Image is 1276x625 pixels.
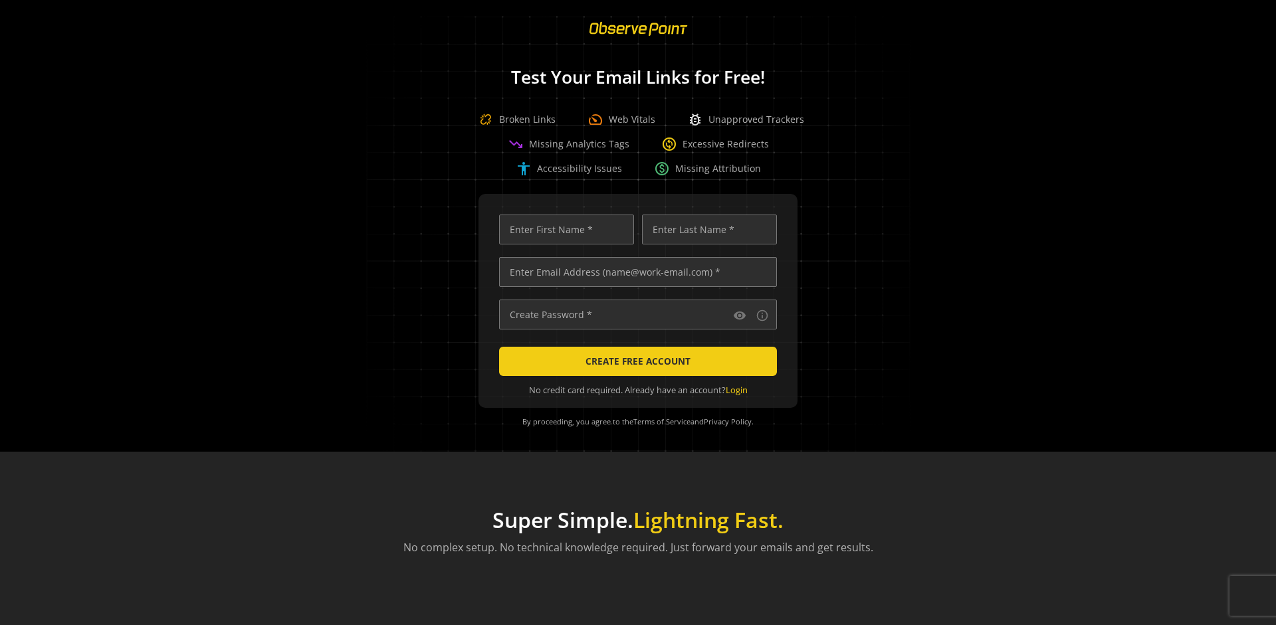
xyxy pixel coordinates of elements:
[704,416,752,426] a: Privacy Policy
[661,136,677,152] span: change_circle
[633,416,691,426] a: Terms of Service
[756,309,769,322] mat-icon: info_outline
[733,309,746,322] mat-icon: visibility
[587,112,603,128] span: speed
[499,300,777,329] input: Create Password *
[403,539,873,555] p: No complex setup. No technical knowledge required. Just forward your emails and get results.
[499,215,634,244] input: Enter First Name *
[587,112,655,128] div: Web Vitals
[654,161,670,177] span: paid
[754,308,770,323] button: Password requirements
[633,505,784,534] span: Lightning Fast.
[499,384,777,397] div: No credit card required. Already have an account?
[403,507,873,533] h1: Super Simple.
[499,257,777,287] input: Enter Email Address (name@work-email.com) *
[687,112,703,128] span: bug_report
[499,347,777,376] button: CREATE FREE ACCOUNT
[495,408,781,436] div: By proceeding, you agree to the and .
[516,161,622,177] div: Accessibility Issues
[473,106,556,133] div: Broken Links
[473,106,499,133] img: Broken Link
[687,112,804,128] div: Unapproved Trackers
[661,136,769,152] div: Excessive Redirects
[346,68,930,87] h1: Test Your Email Links for Free!
[508,136,629,152] div: Missing Analytics Tags
[654,161,761,177] div: Missing Attribution
[642,215,777,244] input: Enter Last Name *
[585,349,691,373] span: CREATE FREE ACCOUNT
[516,161,532,177] span: accessibility
[508,136,524,152] span: trending_down
[581,31,696,43] a: ObservePoint Homepage
[726,384,748,396] a: Login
